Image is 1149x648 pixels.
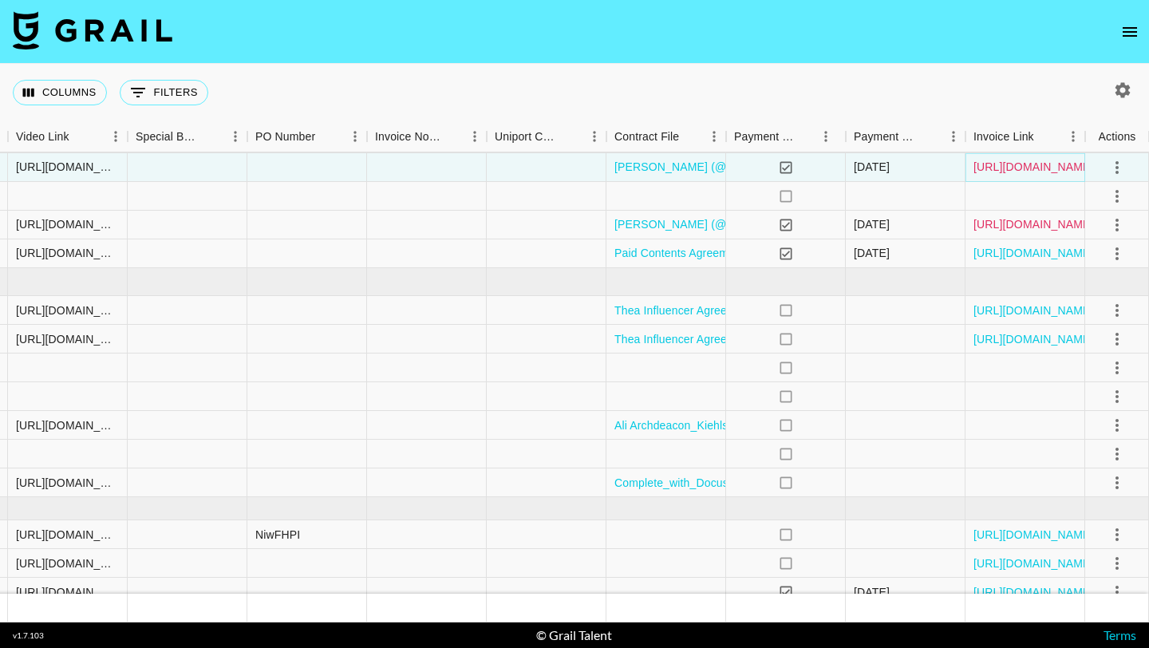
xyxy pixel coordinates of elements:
[16,417,119,433] div: https://www.instagram.com/p/DOvHFKMD4F6/
[679,125,701,148] button: Sort
[255,121,315,152] div: PO Number
[965,121,1085,152] div: Invoice Link
[201,125,223,148] button: Sort
[614,121,679,152] div: Contract File
[973,302,1094,318] a: [URL][DOMAIN_NAME]
[582,124,606,148] button: Menu
[973,245,1094,261] a: [URL][DOMAIN_NAME]
[973,121,1034,152] div: Invoice Link
[16,302,119,318] div: https://www.tiktok.com/@allriyt/video/7543379784227769655
[13,80,107,105] button: Select columns
[104,124,128,148] button: Menu
[973,527,1094,543] a: [URL][DOMAIN_NAME]
[1099,121,1136,152] div: Actions
[367,121,487,152] div: Invoice Notes
[606,121,726,152] div: Contract File
[702,124,726,148] button: Menu
[1104,240,1131,267] button: select merge strategy
[120,80,208,105] button: Show filters
[854,121,919,152] div: Payment Sent Date
[16,121,69,152] div: Video Link
[614,159,988,175] a: [PERSON_NAME] (@allriyt) TikTok Campaign - [PERSON_NAME] (2).pdf
[919,125,942,148] button: Sort
[854,159,890,175] div: 04/08/2025
[16,527,119,543] div: https://www.instagram.com/reel/DOhfAyGjkz8/
[487,121,606,152] div: Uniport Contact Email
[734,121,796,152] div: Payment Sent
[16,331,119,347] div: https://www.tiktok.com/@tiazakher/video/7544474954855615751
[854,584,890,600] div: 15/09/2025
[846,121,965,152] div: Payment Sent Date
[375,121,440,152] div: Invoice Notes
[16,555,119,571] div: https://www.tiktok.com/@tiazakher/video/7546833110831287570
[16,216,119,232] div: https://www.tiktok.com/@allriyt/video/7527344612793388301?_r=1&_t=ZN-8y3NHTPtPVu
[814,124,838,148] button: Menu
[1104,521,1131,548] button: select merge strategy
[343,124,367,148] button: Menu
[16,475,119,491] div: https://www.tiktok.com/@yohanaortizzz/video/7543341752795532575
[247,121,367,152] div: PO Number
[16,584,119,600] div: https://www.tiktok.com/@yohanaortizzz/video/7547888396694211870?_r=1&_t=ZP-8zZPQqqOKqs
[614,417,973,433] a: Ali Archdeacon_Kiehls CCDS_ILPDKIE0015_Contract265523.docx.pdf
[440,125,463,148] button: Sort
[13,630,44,641] div: v 1.7.103
[726,121,846,152] div: Payment Sent
[973,159,1094,175] a: [URL][DOMAIN_NAME]
[136,121,201,152] div: Special Booking Type
[614,302,788,318] a: Thea Influencer Agreement (2).pdf
[463,124,487,148] button: Menu
[1104,412,1131,439] button: select merge strategy
[1104,579,1131,606] button: select merge strategy
[69,125,92,148] button: Sort
[1104,469,1131,496] button: select merge strategy
[1034,125,1056,148] button: Sort
[1104,326,1131,353] button: select merge strategy
[1061,124,1085,148] button: Menu
[614,475,898,491] a: Complete_with_Docusign_Ali_Archdeacon_Kiehl (2).pdf
[854,245,890,261] div: 06/08/2025
[614,216,988,232] a: [PERSON_NAME] (@allriyt) TikTok Campaign - [PERSON_NAME] (1).pdf
[13,11,172,49] img: Grail Talent
[315,125,338,148] button: Sort
[973,555,1094,571] a: [URL][DOMAIN_NAME]
[1104,183,1131,210] button: select merge strategy
[942,124,965,148] button: Menu
[1104,627,1136,642] a: Terms
[973,216,1094,232] a: [URL][DOMAIN_NAME]
[1114,16,1146,48] button: open drawer
[1104,154,1131,181] button: select merge strategy
[8,121,128,152] div: Video Link
[973,584,1094,600] a: [URL][DOMAIN_NAME]
[796,125,819,148] button: Sort
[1104,211,1131,239] button: select merge strategy
[1104,383,1131,410] button: select merge strategy
[536,627,612,643] div: © Grail Talent
[128,121,247,152] div: Special Booking Type
[614,331,788,347] a: Thea Influencer Agreement (1).pdf
[1104,354,1131,381] button: select merge strategy
[854,216,890,232] div: 27/08/2025
[1104,441,1131,468] button: select merge strategy
[16,159,119,175] div: https://www.tiktok.com/@allriyt/video/7532209587466947895?_r=1&_t=ZN-8yPgcM5Edeg
[560,125,582,148] button: Sort
[255,527,300,543] div: NiwFHPI
[1104,550,1131,577] button: select merge strategy
[16,245,119,261] div: https://www.tiktok.com/@allriyt/video/7530007905815301389
[973,331,1094,347] a: [URL][DOMAIN_NAME]
[1085,121,1149,152] div: Actions
[223,124,247,148] button: Menu
[1104,297,1131,324] button: select merge strategy
[614,245,851,261] a: Paid Contents Agreement_allriyt(25.07) (1).pdf
[495,121,560,152] div: Uniport Contact Email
